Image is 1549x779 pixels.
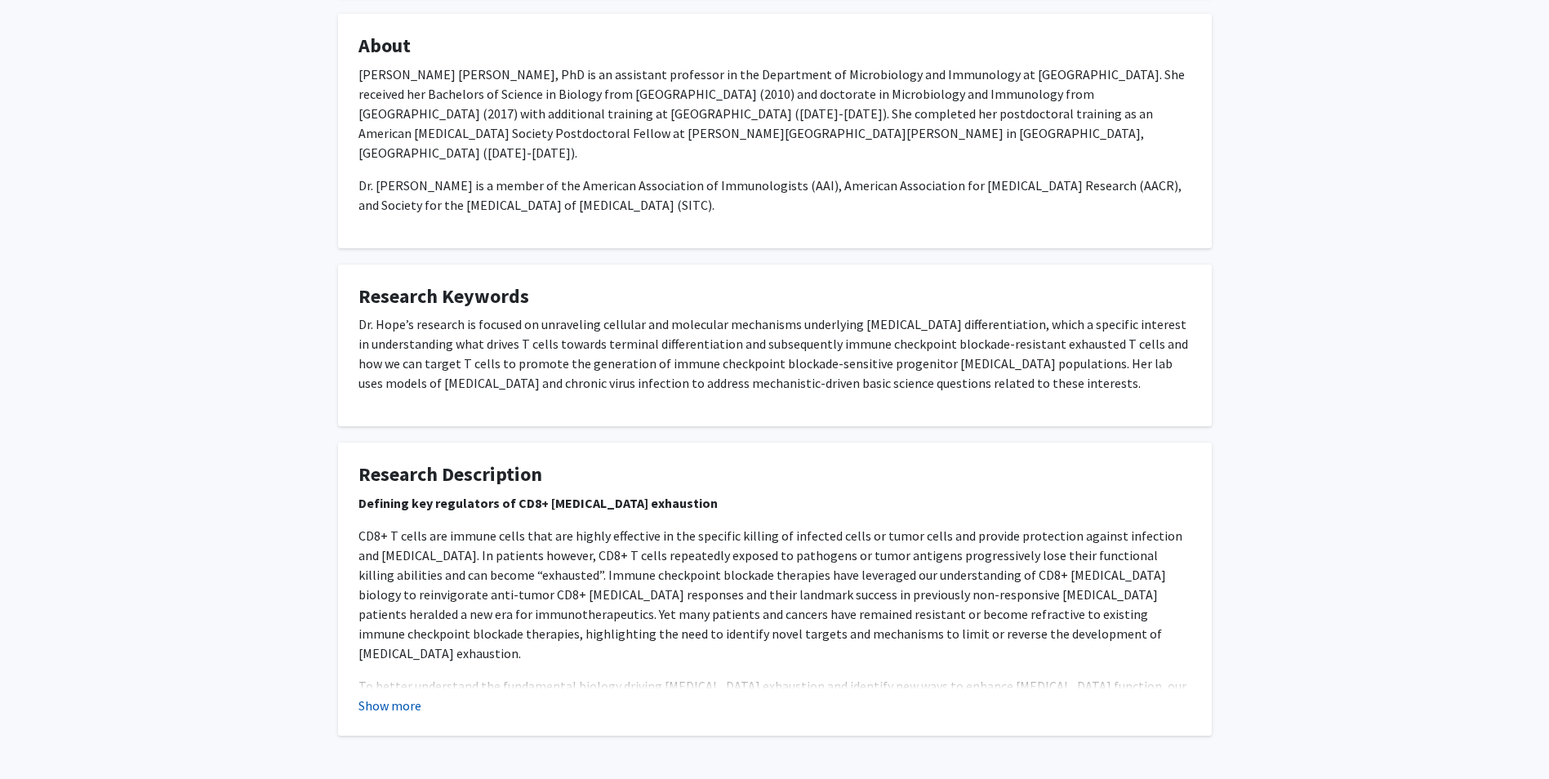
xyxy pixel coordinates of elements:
[358,65,1191,162] p: [PERSON_NAME] [PERSON_NAME], PhD is an assistant professor in the Department of Microbiology and ...
[358,463,1191,487] h4: Research Description
[358,176,1191,215] p: Dr. [PERSON_NAME] is a member of the American Association of Immunologists (AAI), American Associ...
[358,696,421,715] button: Show more
[358,34,1191,58] h4: About
[358,314,1191,393] p: Dr. Hope’s research is focused on unraveling cellular and molecular mechanisms underlying [MEDICA...
[358,526,1191,663] p: CD8+ T cells are immune cells that are highly effective in the specific killing of infected cells...
[358,495,718,511] strong: Defining key regulators of CD8+ [MEDICAL_DATA] exhaustion
[12,706,69,767] iframe: Chat
[358,676,1191,755] p: To better understand the fundamental biology driving [MEDICAL_DATA] exhaustion and identify new w...
[358,285,1191,309] h4: Research Keywords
